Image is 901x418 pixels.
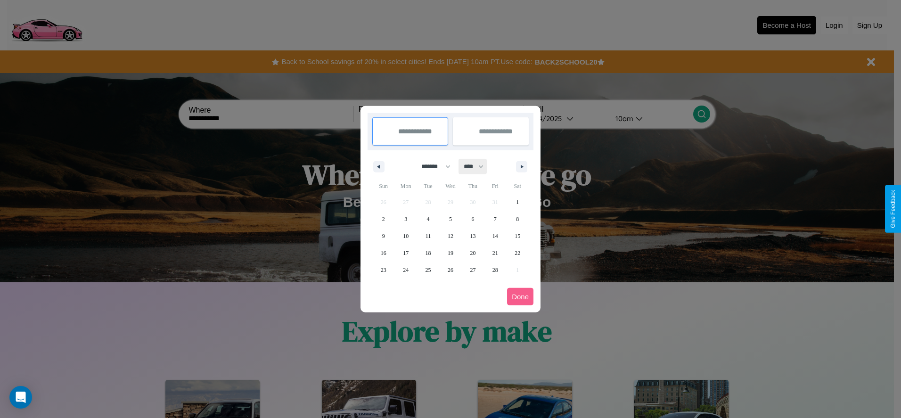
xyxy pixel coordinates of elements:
button: 7 [484,211,506,228]
span: 8 [516,211,519,228]
span: 19 [448,245,453,262]
span: 12 [448,228,453,245]
span: 2 [382,211,385,228]
span: Sun [372,179,394,194]
button: 5 [439,211,461,228]
span: 11 [426,228,431,245]
span: 16 [381,245,386,262]
span: 3 [404,211,407,228]
span: 14 [492,228,498,245]
button: 19 [439,245,461,262]
button: 3 [394,211,417,228]
span: Fri [484,179,506,194]
button: 24 [394,262,417,279]
span: 13 [470,228,475,245]
span: 5 [449,211,452,228]
button: 10 [394,228,417,245]
span: 25 [426,262,431,279]
button: 22 [507,245,529,262]
span: 7 [494,211,497,228]
span: Tue [417,179,439,194]
span: 23 [381,262,386,279]
button: 13 [462,228,484,245]
span: 10 [403,228,409,245]
div: Give Feedback [890,190,896,228]
button: 18 [417,245,439,262]
span: 17 [403,245,409,262]
span: 15 [515,228,520,245]
span: 24 [403,262,409,279]
button: 27 [462,262,484,279]
button: 14 [484,228,506,245]
div: Open Intercom Messenger [9,386,32,409]
button: 2 [372,211,394,228]
button: 15 [507,228,529,245]
button: 8 [507,211,529,228]
span: Thu [462,179,484,194]
button: 4 [417,211,439,228]
button: 16 [372,245,394,262]
span: 27 [470,262,475,279]
span: 4 [427,211,430,228]
button: 17 [394,245,417,262]
span: 6 [471,211,474,228]
span: 26 [448,262,453,279]
button: 12 [439,228,461,245]
span: 9 [382,228,385,245]
button: 11 [417,228,439,245]
span: 1 [516,194,519,211]
span: 22 [515,245,520,262]
button: 21 [484,245,506,262]
button: 25 [417,262,439,279]
span: 20 [470,245,475,262]
button: 23 [372,262,394,279]
span: Wed [439,179,461,194]
button: 9 [372,228,394,245]
span: Sat [507,179,529,194]
span: 18 [426,245,431,262]
button: 1 [507,194,529,211]
button: Done [507,288,533,305]
button: 26 [439,262,461,279]
span: Mon [394,179,417,194]
button: 20 [462,245,484,262]
span: 21 [492,245,498,262]
span: 28 [492,262,498,279]
button: 6 [462,211,484,228]
button: 28 [484,262,506,279]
